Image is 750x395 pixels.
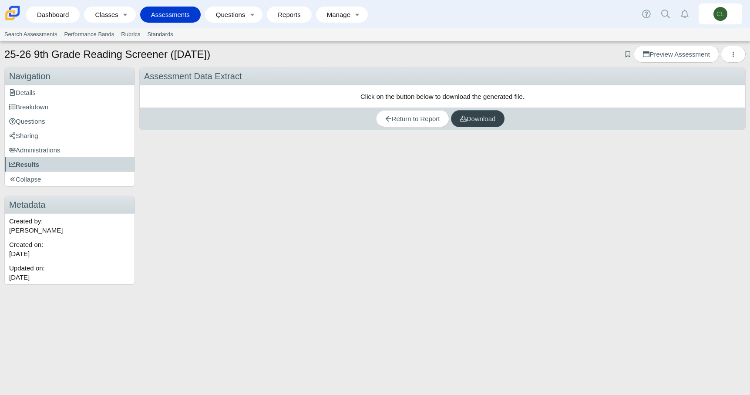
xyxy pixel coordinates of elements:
[9,103,48,111] span: Breakdown
[675,4,694,24] a: Alerts
[140,68,745,85] div: Assessment Data Extract
[9,71,50,81] span: Navigation
[624,51,632,58] a: Add bookmark
[376,110,449,127] a: Return to Report
[716,11,724,17] span: CL
[3,16,22,24] a: Carmen School of Science & Technology
[451,110,505,127] a: Download
[5,261,135,284] div: Updated on:
[9,146,61,154] span: Administrations
[634,46,719,63] a: Preview Assessment
[721,46,746,63] button: More options
[351,7,363,23] a: Toggle expanded
[61,28,118,41] a: Performance Bands
[5,114,135,128] a: Questions
[5,100,135,114] a: Breakdown
[3,4,22,22] img: Carmen School of Science & Technology
[9,176,41,183] span: Collapse
[209,7,246,23] a: Questions
[9,118,45,125] span: Questions
[30,7,75,23] a: Dashboard
[5,196,135,214] h3: Metadata
[5,237,135,261] div: Created on:
[5,172,135,186] a: Collapse
[5,214,135,237] div: Created by: [PERSON_NAME]
[9,132,38,139] span: Sharing
[88,7,119,23] a: Classes
[118,28,144,41] a: Rubrics
[5,157,135,172] a: Results
[1,28,61,41] a: Search Assessments
[9,161,39,168] span: Results
[119,7,131,23] a: Toggle expanded
[9,250,30,257] time: Jun 17, 2025 at 2:24 PM
[699,3,742,24] a: CL
[271,7,307,23] a: Reports
[5,128,135,143] a: Sharing
[140,85,745,108] div: Click on the button below to download the generated file.
[246,7,258,23] a: Toggle expanded
[643,51,710,58] span: Preview Assessment
[145,7,196,23] a: Assessments
[320,7,351,23] a: Manage
[5,85,135,100] a: Details
[144,28,176,41] a: Standards
[4,47,210,62] h1: 25-26 9th Grade Reading Screener ([DATE])
[460,115,496,122] span: Download
[9,89,36,96] span: Details
[9,273,30,281] time: Jun 17, 2025 at 2:25 PM
[385,115,440,122] span: Return to Report
[5,143,135,157] a: Administrations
